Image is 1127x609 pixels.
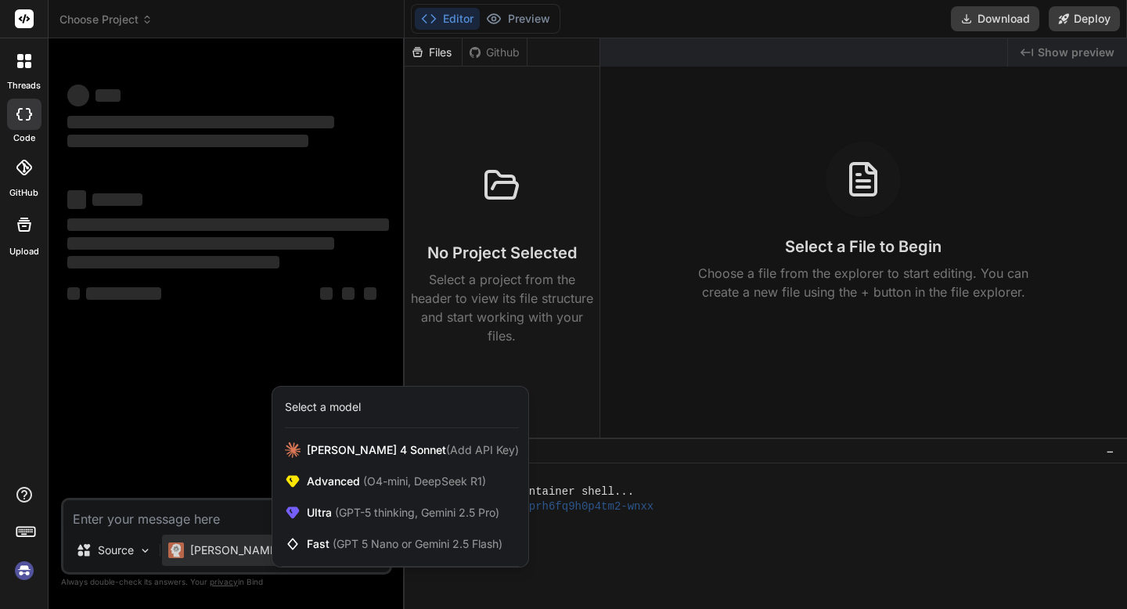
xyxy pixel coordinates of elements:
[285,399,361,415] div: Select a model
[307,442,519,458] span: [PERSON_NAME] 4 Sonnet
[9,186,38,200] label: GitHub
[446,443,519,456] span: (Add API Key)
[13,132,35,145] label: code
[360,474,486,488] span: (O4-mini, DeepSeek R1)
[333,537,502,550] span: (GPT 5 Nano or Gemini 2.5 Flash)
[307,505,499,521] span: Ultra
[7,79,41,92] label: threads
[9,245,39,258] label: Upload
[307,536,502,552] span: Fast
[307,474,486,489] span: Advanced
[332,506,499,519] span: (GPT-5 thinking, Gemini 2.5 Pro)
[11,557,38,584] img: signin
